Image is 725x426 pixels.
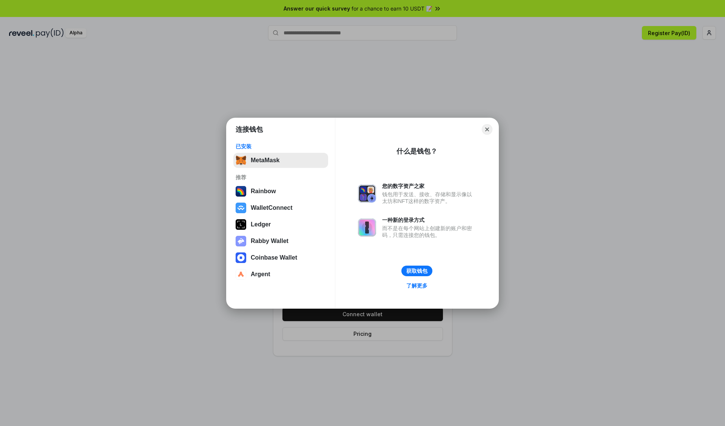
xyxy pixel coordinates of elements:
[482,124,492,135] button: Close
[251,188,276,195] div: Rainbow
[358,185,376,203] img: svg+xml,%3Csvg%20xmlns%3D%22http%3A%2F%2Fwww.w3.org%2F2000%2Fsvg%22%20fill%3D%22none%22%20viewBox...
[233,267,328,282] button: Argent
[406,268,427,274] div: 获取钱包
[406,282,427,289] div: 了解更多
[382,183,476,189] div: 您的数字资产之家
[236,174,326,181] div: 推荐
[396,147,437,156] div: 什么是钱包？
[382,191,476,205] div: 钱包用于发送、接收、存储和显示像以太坊和NFT这样的数字资产。
[236,203,246,213] img: svg+xml,%3Csvg%20width%3D%2228%22%20height%3D%2228%22%20viewBox%3D%220%200%2028%2028%22%20fill%3D...
[251,205,293,211] div: WalletConnect
[236,155,246,166] img: svg+xml,%3Csvg%20fill%3D%22none%22%20height%3D%2233%22%20viewBox%3D%220%200%2035%2033%22%20width%...
[233,234,328,249] button: Rabby Wallet
[251,238,288,245] div: Rabby Wallet
[382,225,476,238] div: 而不是在每个网站上创建新的账户和密码，只需连接您的钱包。
[236,269,246,280] img: svg+xml,%3Csvg%20width%3D%2228%22%20height%3D%2228%22%20viewBox%3D%220%200%2028%2028%22%20fill%3D...
[382,217,476,223] div: 一种新的登录方式
[251,254,297,261] div: Coinbase Wallet
[251,271,270,278] div: Argent
[233,250,328,265] button: Coinbase Wallet
[358,218,376,237] img: svg+xml,%3Csvg%20xmlns%3D%22http%3A%2F%2Fwww.w3.org%2F2000%2Fsvg%22%20fill%3D%22none%22%20viewBox...
[233,217,328,232] button: Ledger
[236,143,326,150] div: 已安装
[401,266,432,276] button: 获取钱包
[251,157,279,164] div: MetaMask
[233,153,328,168] button: MetaMask
[236,252,246,263] img: svg+xml,%3Csvg%20width%3D%2228%22%20height%3D%2228%22%20viewBox%3D%220%200%2028%2028%22%20fill%3D...
[236,186,246,197] img: svg+xml,%3Csvg%20width%3D%22120%22%20height%3D%22120%22%20viewBox%3D%220%200%20120%20120%22%20fil...
[233,200,328,215] button: WalletConnect
[251,221,271,228] div: Ledger
[236,219,246,230] img: svg+xml,%3Csvg%20xmlns%3D%22http%3A%2F%2Fwww.w3.org%2F2000%2Fsvg%22%20width%3D%2228%22%20height%3...
[402,281,432,291] a: 了解更多
[236,236,246,246] img: svg+xml,%3Csvg%20xmlns%3D%22http%3A%2F%2Fwww.w3.org%2F2000%2Fsvg%22%20fill%3D%22none%22%20viewBox...
[233,184,328,199] button: Rainbow
[236,125,263,134] h1: 连接钱包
